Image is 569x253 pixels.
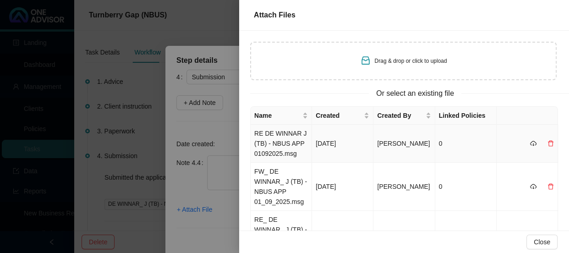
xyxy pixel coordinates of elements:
span: Created By [377,110,423,121]
td: 0 [435,125,497,163]
span: Attach Files [254,11,295,19]
span: Drag & drop or click to upload [375,58,447,64]
td: RE DE WINNAR J (TB) - NBUS APP 01092025.msg [251,125,312,163]
th: Linked Policies [435,107,497,125]
td: FW_ DE WINNAR_ J (TB) - NBUS APP 01_09_2025.msg [251,163,312,211]
span: inbox [360,55,371,66]
span: Name [254,110,301,121]
span: cloud-download [530,183,536,190]
span: Or select an existing file [369,88,461,99]
span: cloud-download [530,140,536,147]
span: delete [547,183,554,190]
td: [DATE] [312,163,373,211]
span: Created [316,110,362,121]
span: [PERSON_NAME] [377,140,430,147]
span: delete [547,140,554,147]
span: Close [534,237,550,247]
button: Close [526,235,558,249]
td: [DATE] [312,125,373,163]
th: Created By [373,107,435,125]
th: Name [251,107,312,125]
span: [PERSON_NAME] [377,183,430,190]
td: 0 [435,163,497,211]
th: Created [312,107,373,125]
